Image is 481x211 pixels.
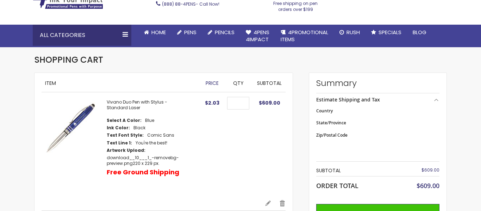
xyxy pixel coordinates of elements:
a: download__10___1_-removebg-preview.png [107,155,179,166]
dt: Ink Color [107,125,130,131]
a: 4PROMOTIONALITEMS [275,25,334,48]
span: 4PROMOTIONAL ITEMS [281,29,328,43]
span: Pens [184,29,196,36]
dt: Select A Color [107,118,142,123]
span: $609.00 [417,181,439,190]
span: Specials [379,29,401,36]
a: Pens [171,25,202,40]
span: Item [45,80,56,87]
span: Blog [413,29,426,36]
span: Rush [346,29,360,36]
span: Home [151,29,166,36]
strong: Order Total [316,180,358,190]
a: Pencils [202,25,240,40]
span: Pencils [215,29,235,36]
span: $609.00 [259,99,280,106]
span: Country [316,108,333,114]
span: Qty [233,80,244,87]
dt: Artwork Upload [107,148,145,153]
img: Vivano Duo Pen with Stylus - Standard Laser-Blue [42,99,100,157]
a: Home [138,25,171,40]
dt: Text Font Style [107,132,144,138]
dt: Text Line 1 [107,140,132,146]
span: $609.00 [421,167,439,173]
a: Specials [366,25,407,40]
strong: Estimate Shipping and Tax [316,96,380,103]
span: Shopping Cart [35,54,103,66]
strong: Summary [316,77,439,89]
span: 4Pens 4impact [246,29,269,43]
span: - Call Now! [162,1,219,7]
span: Price [206,80,219,87]
dd: Black [133,125,145,131]
a: Blog [407,25,432,40]
a: Vivano Duo Pen with Stylus - Standard Laser [107,99,167,111]
div: All Categories [33,25,131,46]
p: Free Ground Shipping [107,168,179,176]
span: State/Province [316,120,346,126]
span: Subtotal [257,80,282,87]
a: Vivano Duo Pen with Stylus - Standard Laser-Blue [42,99,107,193]
a: (888) 88-4PENS [162,1,196,7]
a: Rush [334,25,366,40]
span: $2.03 [205,99,219,106]
th: Subtotal [316,165,398,176]
dd: 220 x 229 px. [107,155,198,166]
span: Zip/Postal Code [316,132,348,138]
dd: Blue [145,118,154,123]
dd: You're the best! [136,140,167,146]
a: 4Pens4impact [240,25,275,48]
dd: Comic Sans [147,132,174,138]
